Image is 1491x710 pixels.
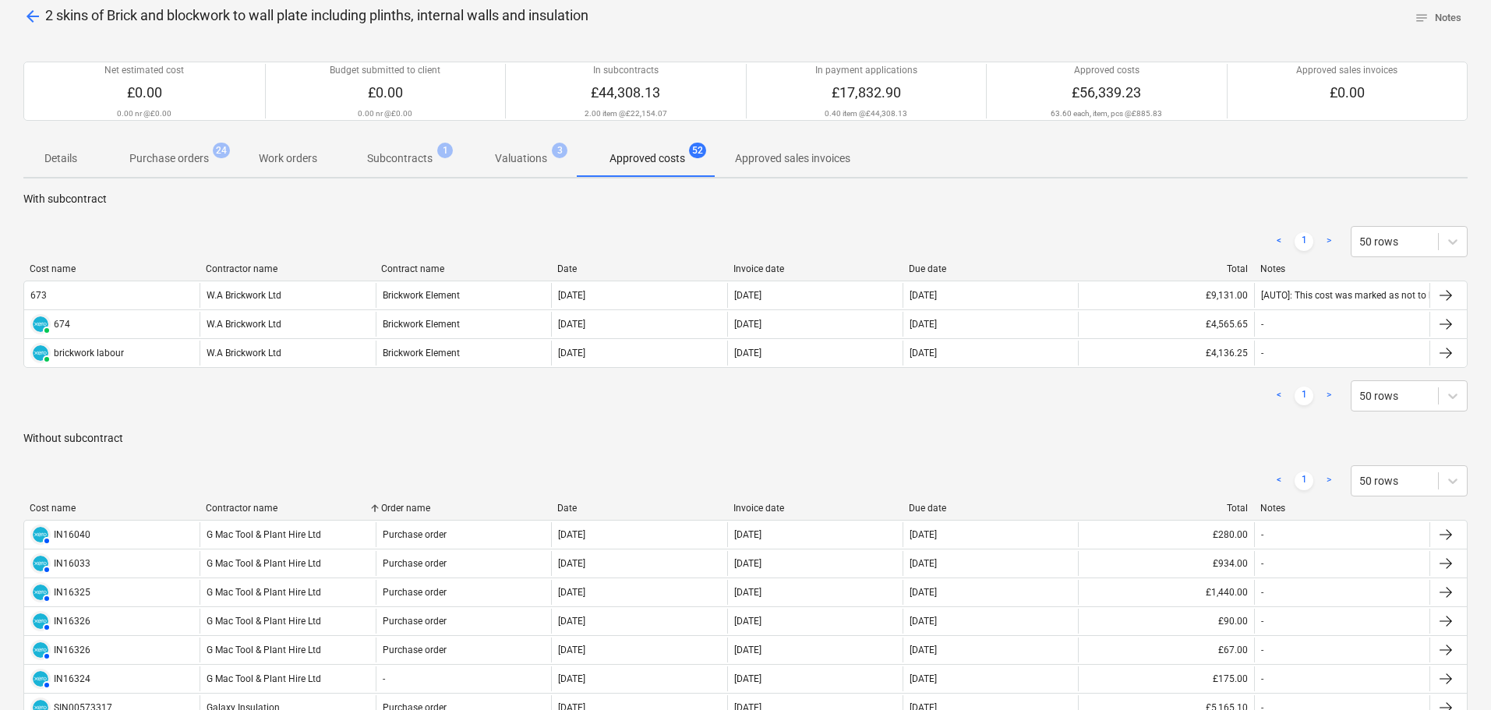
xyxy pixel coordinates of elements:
div: [DATE] [558,348,585,359]
p: 0.40 item @ £44,308.13 [825,108,907,118]
div: [DATE] [910,348,937,359]
div: £4,565.65 [1078,312,1253,337]
img: xero.svg [33,556,48,571]
p: Approved sales invoices [1296,64,1397,77]
div: Total [1085,503,1249,514]
a: Previous page [1270,387,1288,405]
div: - [1261,558,1263,569]
div: - [1261,348,1263,359]
p: Approved sales invoices [735,150,850,167]
div: £1,440.00 [1078,580,1253,605]
div: [DATE] [734,290,761,301]
img: xero.svg [33,671,48,687]
div: IN16326 [54,645,90,655]
div: G Mac Tool & Plant Hire Ltd [200,580,375,605]
div: [DATE] [734,616,761,627]
div: IN16040 [54,529,90,540]
div: Invoice has been synced with Xero and its status is currently PAID [30,314,51,334]
div: Contractor name [206,263,369,274]
div: Purchase order [383,645,447,655]
div: Invoice has been synced with Xero and its status is currently AUTHORISED [30,553,51,574]
p: Without subcontract [23,430,1468,447]
div: Brickwork Element [383,319,460,330]
div: Purchase order [383,529,447,540]
p: Budget submitted to client [330,64,440,77]
div: - [383,673,385,684]
div: [DATE] [910,673,937,684]
div: W.A Brickwork Ltd [200,312,375,337]
p: 2.00 item @ £22,154.07 [585,108,667,118]
div: - [1261,673,1263,684]
div: £934.00 [1078,551,1253,576]
div: [DATE] [910,529,937,540]
div: [DATE] [558,319,585,330]
div: G Mac Tool & Plant Hire Ltd [200,522,375,547]
p: With subcontract [23,191,1468,207]
div: IN16033 [54,558,90,569]
p: Details [42,150,79,167]
div: Invoice has been synced with Xero and its status is currently AUTHORISED [30,611,51,631]
div: [DATE] [558,673,585,684]
div: [DATE] [734,587,761,598]
div: G Mac Tool & Plant Hire Ltd [200,551,375,576]
div: brickwork labour [54,348,124,359]
iframe: Chat Widget [1413,635,1491,710]
div: [DATE] [558,558,585,569]
a: Previous page [1270,232,1288,251]
div: Notes [1260,263,1424,274]
div: [DATE] [734,645,761,655]
div: [DATE] [558,645,585,655]
a: Next page [1320,232,1338,251]
span: 3 [552,143,567,158]
p: Valuations [495,150,547,167]
span: £0.00 [1330,84,1365,101]
div: [DATE] [910,645,937,655]
p: Subcontracts [367,150,433,167]
div: IN16324 [54,673,90,684]
div: [DATE] [734,558,761,569]
div: Invoice has been synced with Xero and its status is currently AUTHORISED [30,525,51,545]
p: Approved costs [609,150,685,167]
span: 1 [437,143,453,158]
div: Invoice has been synced with Xero and its status is currently AUTHORISED [30,640,51,660]
div: [DATE] [734,319,761,330]
span: £0.00 [127,84,162,101]
span: 24 [213,143,230,158]
div: G Mac Tool & Plant Hire Ltd [200,609,375,634]
div: IN16326 [54,616,90,627]
div: [DATE] [910,616,937,627]
div: Invoice date [733,503,897,514]
div: - [1261,319,1263,330]
span: £56,339.23 [1072,84,1141,101]
div: Invoice date [733,263,897,274]
div: Brickwork Element [383,348,460,359]
p: 63.60 each, item, pcs @ £885.83 [1051,108,1162,118]
div: G Mac Tool & Plant Hire Ltd [200,666,375,691]
a: Page 1 is your current page [1295,387,1313,405]
span: Notes [1415,9,1461,27]
div: W.A Brickwork Ltd [200,341,375,366]
div: [DATE] [910,290,937,301]
div: £175.00 [1078,666,1253,691]
div: [DATE] [734,348,761,359]
a: Page 1 is your current page [1295,472,1313,490]
span: 52 [689,143,706,158]
a: Next page [1320,387,1338,405]
div: £280.00 [1078,522,1253,547]
span: £17,832.90 [832,84,901,101]
div: - [1261,529,1263,540]
div: Invoice has been synced with Xero and its status is currently AUTHORISED [30,582,51,602]
div: [DATE] [558,290,585,301]
div: [DATE] [558,616,585,627]
div: Cost name [30,503,193,514]
div: Due date [909,263,1072,274]
p: In payment applications [815,64,917,77]
div: Invoice has been synced with Xero and its status is currently AUTHORISED [30,669,51,689]
span: notes [1415,11,1429,25]
div: Contract name [381,263,545,274]
p: Work orders [259,150,317,167]
div: W.A Brickwork Ltd [200,283,375,308]
div: [DATE] [910,558,937,569]
div: £9,131.00 [1078,283,1253,308]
